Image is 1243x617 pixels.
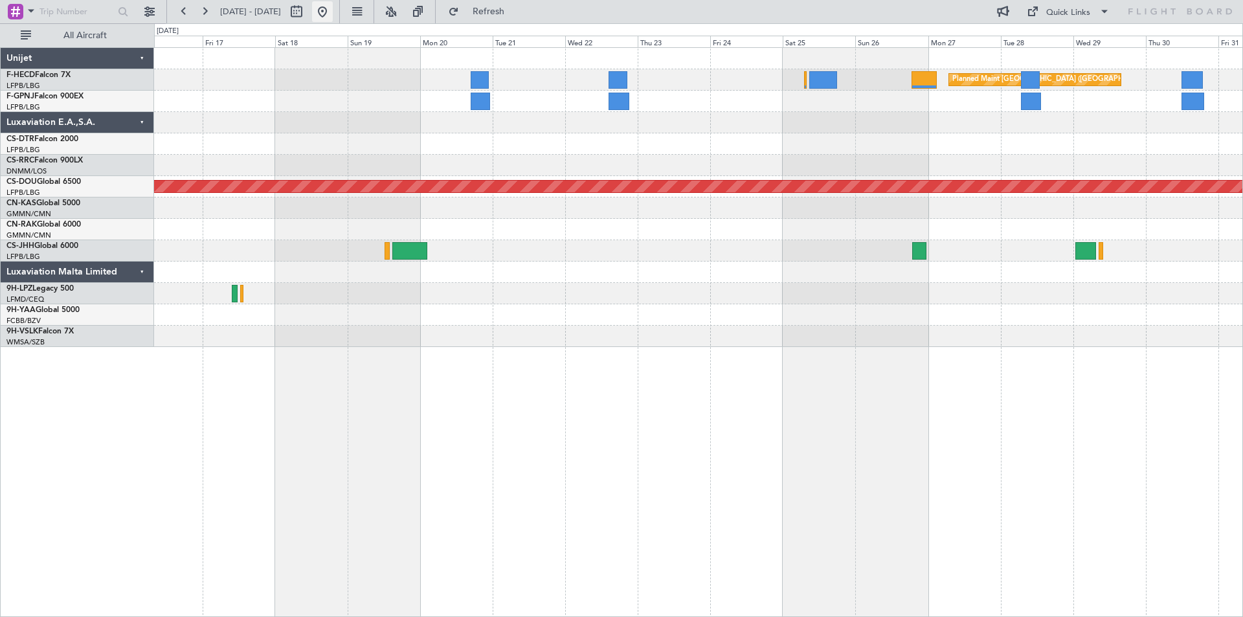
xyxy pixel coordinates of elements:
[6,157,34,164] span: CS-RRC
[855,36,928,47] div: Sun 26
[6,135,78,143] a: CS-DTRFalcon 2000
[1046,6,1090,19] div: Quick Links
[6,199,80,207] a: CN-KASGlobal 5000
[6,71,35,79] span: F-HECD
[6,145,40,155] a: LFPB/LBG
[442,1,520,22] button: Refresh
[6,230,51,240] a: GMMN/CMN
[220,6,281,17] span: [DATE] - [DATE]
[493,36,565,47] div: Tue 21
[6,316,41,326] a: FCBB/BZV
[1020,1,1116,22] button: Quick Links
[6,285,32,293] span: 9H-LPZ
[39,2,114,21] input: Trip Number
[6,166,47,176] a: DNMM/LOS
[129,36,202,47] div: Thu 16
[928,36,1001,47] div: Mon 27
[420,36,493,47] div: Mon 20
[710,36,783,47] div: Fri 24
[6,102,40,112] a: LFPB/LBG
[462,7,516,16] span: Refresh
[6,252,40,262] a: LFPB/LBG
[157,26,179,37] div: [DATE]
[6,306,36,314] span: 9H-YAA
[6,199,36,207] span: CN-KAS
[6,188,40,197] a: LFPB/LBG
[6,328,74,335] a: 9H-VSLKFalcon 7X
[6,71,71,79] a: F-HECDFalcon 7X
[6,157,83,164] a: CS-RRCFalcon 900LX
[275,36,348,47] div: Sat 18
[6,295,44,304] a: LFMD/CEQ
[1146,36,1218,47] div: Thu 30
[1001,36,1073,47] div: Tue 28
[6,306,80,314] a: 9H-YAAGlobal 5000
[6,93,84,100] a: F-GPNJFalcon 900EX
[1073,36,1146,47] div: Wed 29
[6,337,45,347] a: WMSA/SZB
[6,242,78,250] a: CS-JHHGlobal 6000
[203,36,275,47] div: Fri 17
[6,81,40,91] a: LFPB/LBG
[638,36,710,47] div: Thu 23
[6,135,34,143] span: CS-DTR
[6,178,37,186] span: CS-DOU
[14,25,140,46] button: All Aircraft
[952,70,1156,89] div: Planned Maint [GEOGRAPHIC_DATA] ([GEOGRAPHIC_DATA])
[6,328,38,335] span: 9H-VSLK
[783,36,855,47] div: Sat 25
[6,178,81,186] a: CS-DOUGlobal 6500
[6,285,74,293] a: 9H-LPZLegacy 500
[6,221,81,229] a: CN-RAKGlobal 6000
[565,36,638,47] div: Wed 22
[6,209,51,219] a: GMMN/CMN
[6,242,34,250] span: CS-JHH
[34,31,137,40] span: All Aircraft
[6,93,34,100] span: F-GPNJ
[6,221,37,229] span: CN-RAK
